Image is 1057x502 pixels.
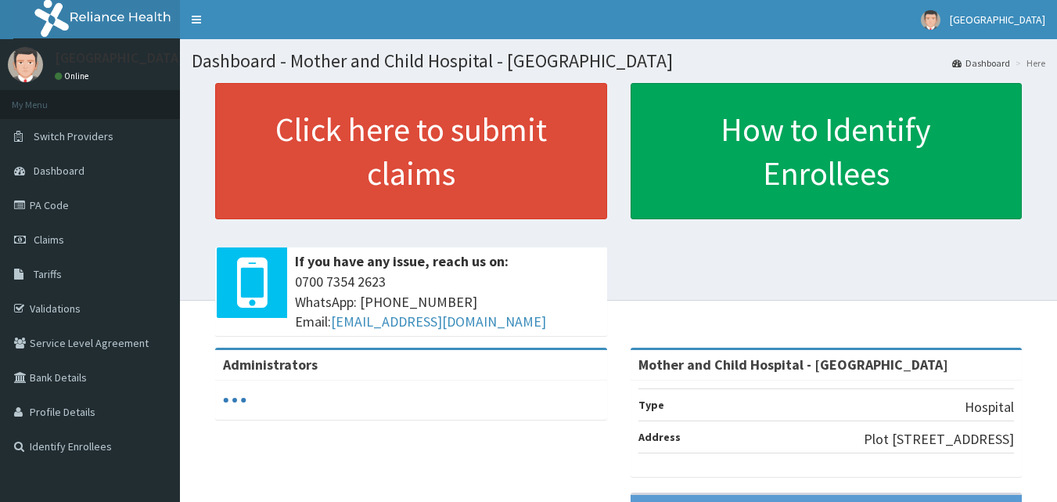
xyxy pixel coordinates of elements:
[638,356,948,374] strong: Mother and Child Hospital - [GEOGRAPHIC_DATA]
[921,10,940,30] img: User Image
[223,388,246,412] svg: audio-loading
[631,83,1023,219] a: How to Identify Enrollees
[638,430,681,444] b: Address
[331,312,546,330] a: [EMAIL_ADDRESS][DOMAIN_NAME]
[192,51,1045,71] h1: Dashboard - Mother and Child Hospital - [GEOGRAPHIC_DATA]
[34,267,62,281] span: Tariffs
[638,398,664,412] b: Type
[34,129,113,143] span: Switch Providers
[55,51,184,65] p: [GEOGRAPHIC_DATA]
[952,56,1010,70] a: Dashboard
[1012,56,1045,70] li: Here
[864,429,1014,450] p: Plot [STREET_ADDRESS]
[223,356,318,374] b: Administrators
[295,272,599,332] span: 0700 7354 2623 WhatsApp: [PHONE_NUMBER] Email:
[965,397,1014,417] p: Hospital
[34,233,64,247] span: Claims
[34,164,84,178] span: Dashboard
[950,13,1045,27] span: [GEOGRAPHIC_DATA]
[55,70,92,81] a: Online
[295,252,509,270] b: If you have any issue, reach us on:
[8,47,43,82] img: User Image
[215,83,607,219] a: Click here to submit claims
